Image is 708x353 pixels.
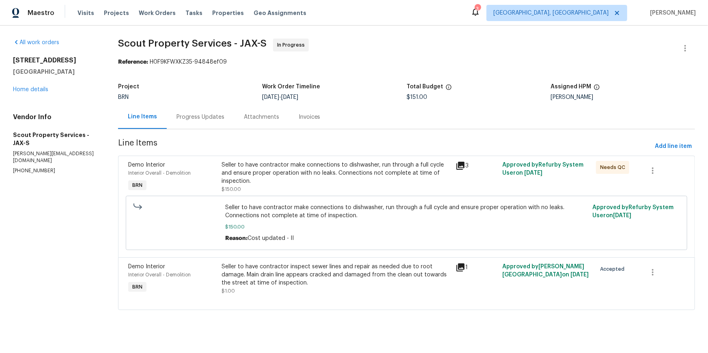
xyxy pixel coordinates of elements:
span: The total cost of line items that have been proposed by Opendoor. This sum includes line items th... [445,84,452,94]
span: BRN [129,181,146,189]
h5: Work Order Timeline [262,84,320,90]
span: [DATE] [262,94,279,100]
span: [DATE] [525,170,543,176]
span: Line Items [118,139,652,154]
p: [PERSON_NAME][EMAIL_ADDRESS][DOMAIN_NAME] [13,150,99,164]
h2: [STREET_ADDRESS] [13,56,99,64]
h5: Scout Property Services - JAX-S [13,131,99,147]
b: Reference: [118,59,148,65]
div: H0F9KFWXKZ35-94848ef09 [118,58,695,66]
span: Scout Property Services - JAX-S [118,39,267,48]
span: Geo Assignments [254,9,306,17]
span: $1.00 [222,289,235,293]
button: Add line item [652,139,695,154]
h4: Vendor Info [13,113,99,121]
div: 3 [475,5,480,13]
span: Seller to have contractor make connections to dishwasher, run through a full cycle and ensure pro... [225,203,588,220]
span: $151.00 [407,94,427,100]
span: - [262,94,298,100]
span: Cost updated - II [247,235,294,241]
span: $150.00 [225,223,588,231]
span: Needs QC [600,163,628,171]
span: Projects [104,9,129,17]
div: 3 [456,161,497,171]
span: [PERSON_NAME] [647,9,696,17]
span: Accepted [600,265,628,273]
span: BRN [118,94,129,100]
span: [DATE] [613,213,632,218]
span: The hpm assigned to this work order. [594,84,600,94]
span: [DATE] [281,94,298,100]
span: Properties [212,9,244,17]
span: Approved by Refurby System User on [593,205,674,218]
h5: Total Budget [407,84,443,90]
span: Approved by [PERSON_NAME][GEOGRAPHIC_DATA] on [503,264,589,278]
span: Demo Interior [128,162,165,168]
span: Reason: [225,235,247,241]
span: In Progress [277,41,308,49]
span: Interior Overall - Demolition [128,171,191,175]
a: Home details [13,87,48,92]
a: All work orders [13,40,59,45]
span: [DATE] [571,272,589,278]
span: Approved by Refurby System User on [503,162,584,176]
div: [PERSON_NAME] [551,94,695,100]
div: Seller to have contractor inspect sewer lines and repair as needed due to root damage. Main drain... [222,263,451,287]
div: Seller to have contractor make connections to dishwasher, run through a full cycle and ensure pro... [222,161,451,185]
span: Tasks [185,10,202,16]
h5: [GEOGRAPHIC_DATA] [13,68,99,76]
div: Attachments [244,113,279,121]
div: 1 [456,263,497,272]
h5: Project [118,84,139,90]
span: Visits [77,9,94,17]
span: Maestro [28,9,54,17]
div: Invoices [299,113,321,121]
span: BRN [129,283,146,291]
span: Demo Interior [128,264,165,270]
h5: Assigned HPM [551,84,591,90]
div: Progress Updates [176,113,224,121]
span: Add line item [655,141,692,152]
div: Line Items [128,113,157,121]
span: $150.00 [222,187,241,192]
span: Interior Overall - Demolition [128,272,191,277]
span: [GEOGRAPHIC_DATA], [GEOGRAPHIC_DATA] [493,9,609,17]
p: [PHONE_NUMBER] [13,167,99,174]
span: Work Orders [139,9,176,17]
